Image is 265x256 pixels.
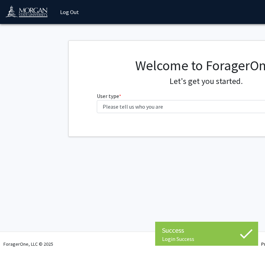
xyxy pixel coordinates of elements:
[97,92,121,100] label: User type
[5,5,54,21] img: Morgan State University Logo
[162,225,251,235] div: Success
[162,235,251,242] div: Login Success
[3,232,53,256] div: ForagerOne, LLC © 2025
